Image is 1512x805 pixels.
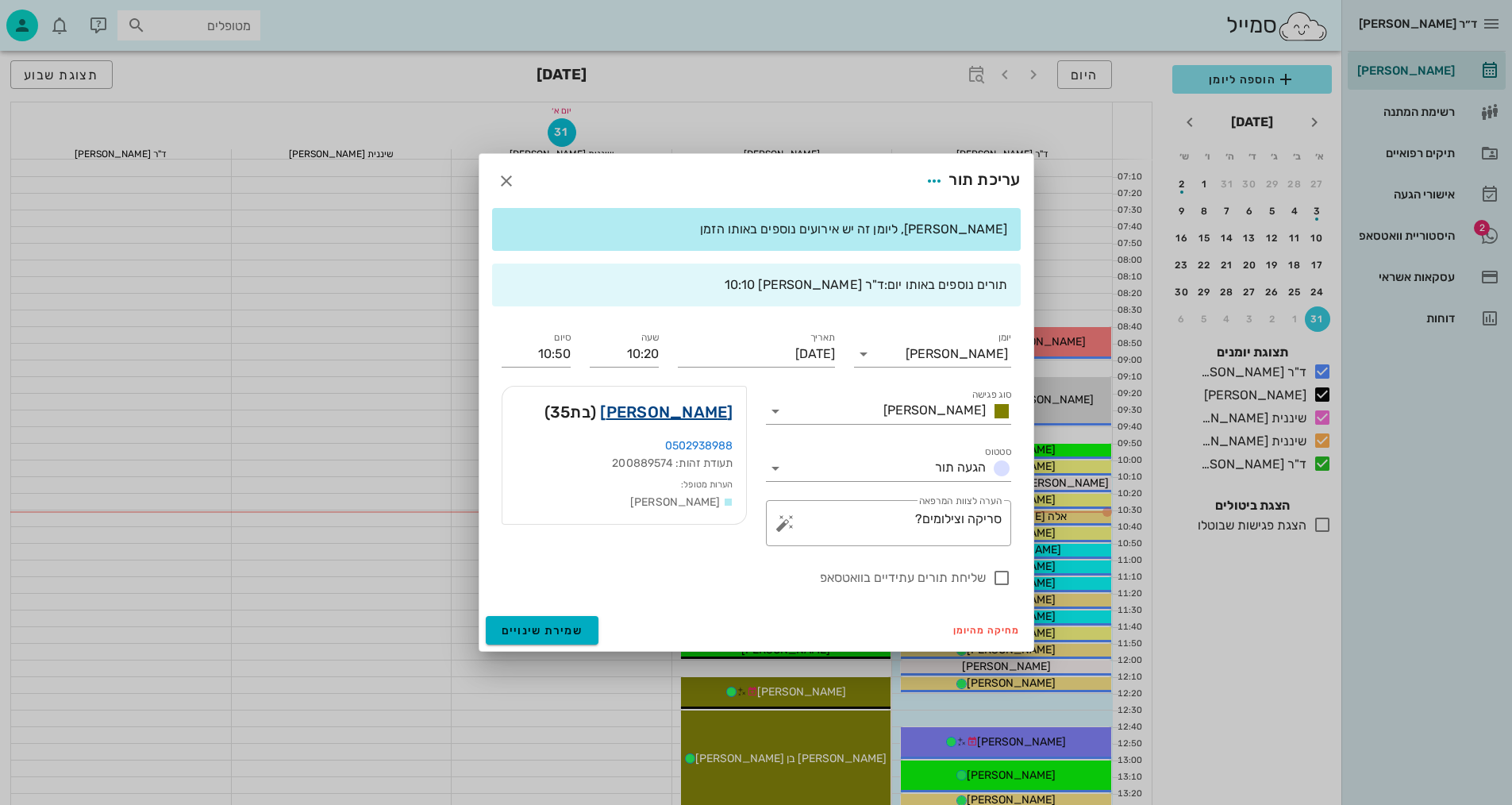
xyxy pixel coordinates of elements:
[515,455,733,472] div: תעודת זהות: 200889574
[502,570,986,586] label: שליחת תורים עתידיים בוואטסאפ
[810,332,835,344] label: תאריך
[681,480,733,490] small: הערות מטופל:
[725,277,884,292] span: ד"ר [PERSON_NAME] 10:10
[554,332,571,344] label: סיום
[505,276,1008,294] div: תורים נוספים באותו יום:
[700,221,1007,237] span: [PERSON_NAME], ליומן זה יש אירועים נוספים באותו הזמן
[766,399,1011,424] div: סוג פגישה[PERSON_NAME]
[906,347,1008,361] div: [PERSON_NAME]
[630,495,720,509] span: [PERSON_NAME]
[985,446,1011,458] label: סטטוס
[998,332,1011,344] label: יומן
[502,624,583,637] span: שמירת שינויים
[920,167,1020,195] div: עריכת תור
[918,495,1001,507] label: הערה לצוות המרפאה
[971,389,1011,401] label: סוג פגישה
[935,460,986,475] span: הגעה תור
[665,439,733,453] a: 0502938988
[486,616,599,645] button: שמירת שינויים
[766,456,1011,481] div: סטטוסהגעה תור
[947,619,1027,641] button: מחיקה מהיומן
[550,402,571,422] span: 35
[600,399,733,425] a: [PERSON_NAME]
[544,399,597,425] span: (בת )
[883,402,986,418] span: [PERSON_NAME]
[641,332,659,344] label: שעה
[953,625,1021,636] span: מחיקה מהיומן
[854,341,1011,367] div: יומן[PERSON_NAME]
